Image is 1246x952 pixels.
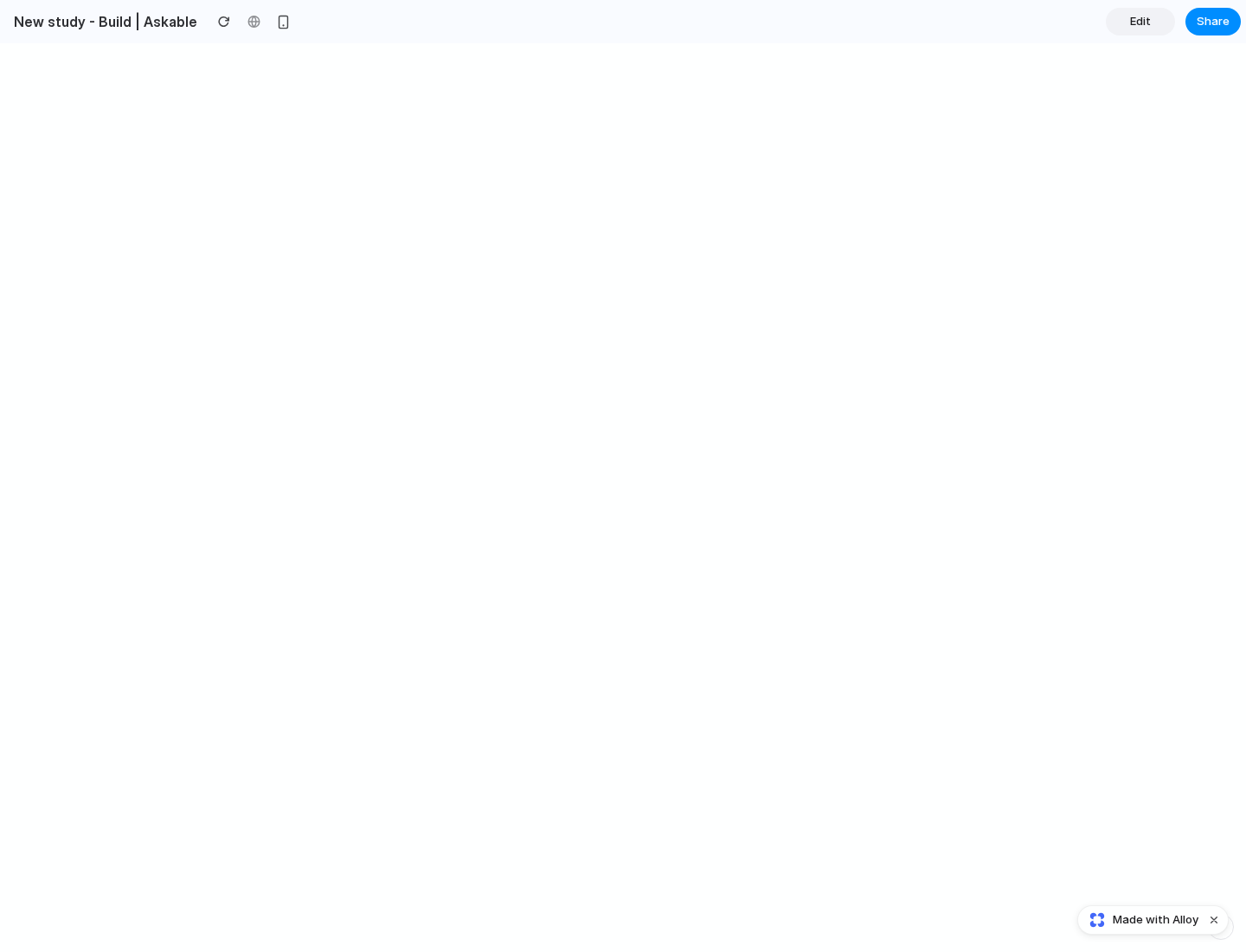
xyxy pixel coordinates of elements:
a: Edit [1106,8,1175,35]
a: Made with Alloy [1078,911,1200,929]
span: Edit [1130,13,1151,30]
span: Share [1197,13,1230,30]
span: Made with Alloy [1113,911,1198,929]
button: Dismiss watermark [1204,910,1224,930]
h2: New study - Build | Askable [7,11,197,32]
button: Share [1185,8,1241,35]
